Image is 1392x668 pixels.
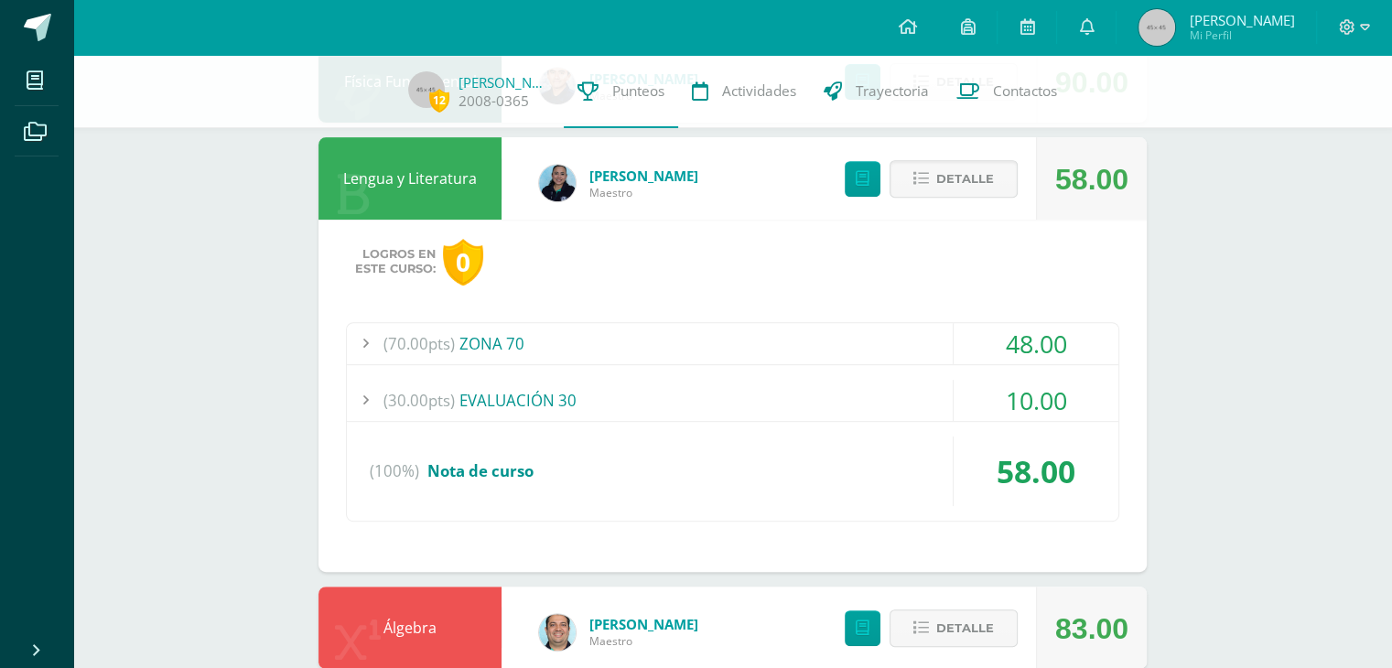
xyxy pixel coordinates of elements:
a: [PERSON_NAME] [459,73,550,92]
span: (30.00pts) [383,380,455,421]
button: Detalle [890,609,1018,647]
span: Punteos [612,81,664,101]
div: 58.00 [954,436,1118,506]
img: 45x45 [1138,9,1175,46]
img: 332fbdfa08b06637aa495b36705a9765.png [539,614,576,651]
img: 45x45 [408,71,445,108]
span: Actividades [722,81,796,101]
span: Contactos [993,81,1057,101]
span: (100%) [370,436,419,506]
span: Detalle [936,162,994,196]
div: 58.00 [1055,138,1128,221]
div: 10.00 [954,380,1118,421]
span: Logros en este curso: [355,247,436,276]
a: Trayectoria [810,55,943,128]
span: (70.00pts) [383,323,455,364]
div: Lengua y Literatura [318,137,502,220]
a: 2008-0365 [459,92,529,111]
span: Nota de curso [427,460,534,481]
span: Maestro [589,633,698,649]
div: EVALUACIÓN 30 [347,380,1118,421]
a: Actividades [678,55,810,128]
div: ZONA 70 [347,323,1118,364]
span: Maestro [589,185,698,200]
a: [PERSON_NAME] [589,167,698,185]
a: Punteos [564,55,678,128]
img: 9587b11a6988a136ca9b298a8eab0d3f.png [539,165,576,201]
div: 0 [443,239,483,286]
a: Contactos [943,55,1071,128]
span: Detalle [936,611,994,645]
div: 48.00 [954,323,1118,364]
span: Mi Perfil [1189,27,1294,43]
span: Trayectoria [856,81,929,101]
a: [PERSON_NAME] [589,615,698,633]
span: [PERSON_NAME] [1189,11,1294,29]
button: Detalle [890,160,1018,198]
span: 12 [429,89,449,112]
